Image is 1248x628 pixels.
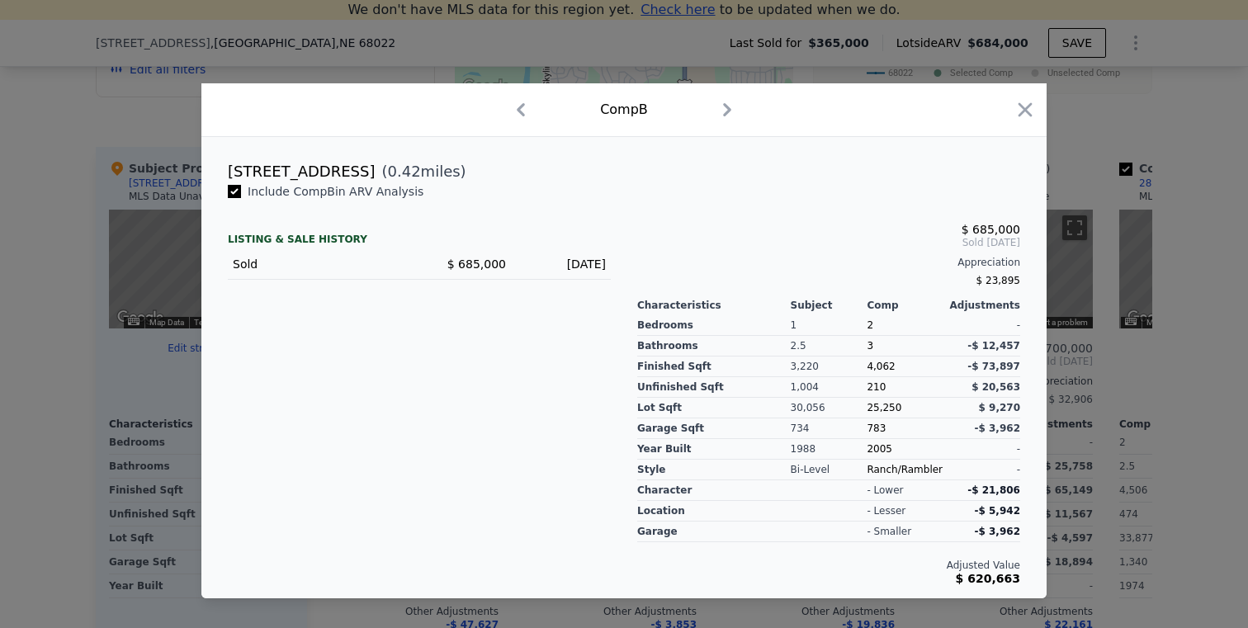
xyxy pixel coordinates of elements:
span: -$ 12,457 [967,340,1020,352]
span: -$ 5,942 [975,505,1020,517]
span: -$ 3,962 [975,423,1020,434]
div: 734 [791,418,867,439]
div: 2005 [867,439,943,460]
div: 1 [791,315,867,336]
span: 25,250 [867,402,901,413]
div: Characteristics [637,299,791,312]
div: character [637,480,791,501]
span: Include Comp B in ARV Analysis [241,185,430,198]
div: 1,004 [791,377,867,398]
span: 4,062 [867,361,895,372]
div: Finished Sqft [637,356,791,377]
div: 3,220 [791,356,867,377]
div: Subject [791,299,867,312]
span: 0.42 [388,163,421,180]
div: Style [637,460,791,480]
div: 1988 [791,439,867,460]
div: Adjustments [943,299,1020,312]
span: $ 20,563 [971,381,1020,393]
span: -$ 21,806 [967,484,1020,496]
div: - [943,439,1020,460]
div: 30,056 [791,398,867,418]
div: Appreciation [637,256,1020,269]
div: Lot Sqft [637,398,791,418]
div: garage [637,522,791,542]
span: ( miles) [375,160,466,183]
div: 3 [867,336,943,356]
div: - lower [867,484,903,497]
span: 210 [867,381,886,393]
div: 2.5 [791,336,867,356]
span: Sold [DATE] [637,236,1020,249]
div: Adjusted Value [637,559,1020,572]
div: [STREET_ADDRESS] [228,160,375,183]
div: Sold [233,256,406,272]
div: - [943,315,1020,336]
div: Comp [867,299,943,312]
span: 783 [867,423,886,434]
div: Comp B [600,100,648,120]
div: Ranch/Rambler [867,460,943,480]
span: $ 23,895 [976,275,1020,286]
div: - smaller [867,525,911,538]
div: Bathrooms [637,336,791,356]
div: [DATE] [519,256,606,272]
span: -$ 3,962 [975,526,1020,537]
span: $ 9,270 [979,402,1020,413]
div: Unfinished Sqft [637,377,791,398]
div: Bi-Level [791,460,867,480]
div: - lesser [867,504,905,517]
span: $ 685,000 [447,257,506,271]
div: Bedrooms [637,315,791,336]
div: Garage Sqft [637,418,791,439]
div: LISTING & SALE HISTORY [228,233,611,249]
div: Year Built [637,439,791,460]
div: - [943,460,1020,480]
span: 2 [867,319,873,331]
span: $ 685,000 [962,223,1020,236]
div: location [637,501,791,522]
span: $ 620,663 [956,572,1020,585]
span: -$ 73,897 [967,361,1020,372]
